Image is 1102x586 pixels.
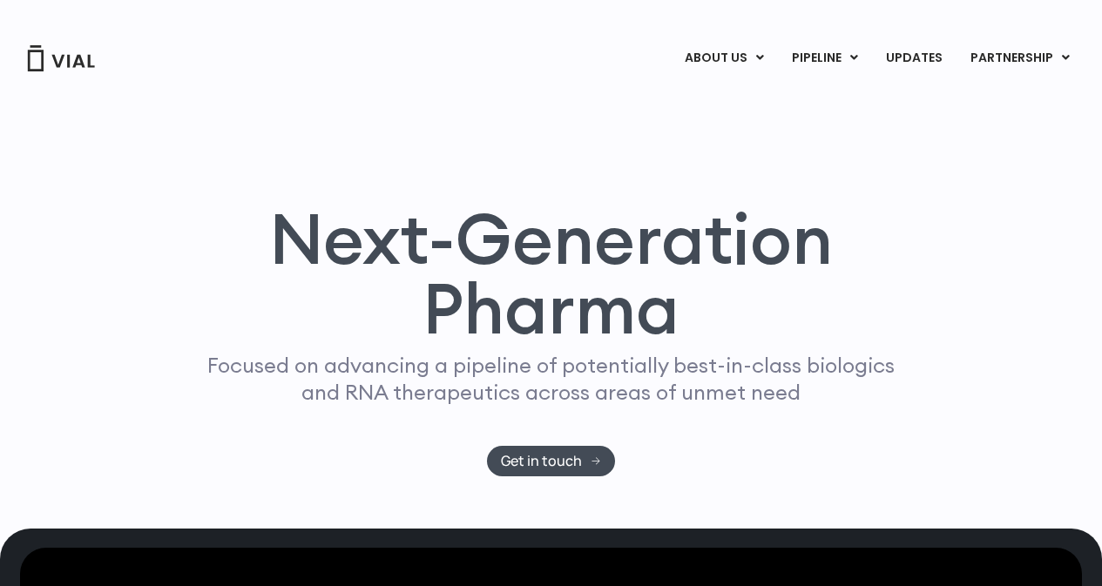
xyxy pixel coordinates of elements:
[872,44,956,73] a: UPDATES
[200,352,903,406] p: Focused on advancing a pipeline of potentially best-in-class biologics and RNA therapeutics acros...
[501,455,582,468] span: Get in touch
[487,446,615,476] a: Get in touch
[174,204,929,343] h1: Next-Generation Pharma
[26,45,96,71] img: Vial Logo
[671,44,777,73] a: ABOUT USMenu Toggle
[778,44,871,73] a: PIPELINEMenu Toggle
[957,44,1084,73] a: PARTNERSHIPMenu Toggle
